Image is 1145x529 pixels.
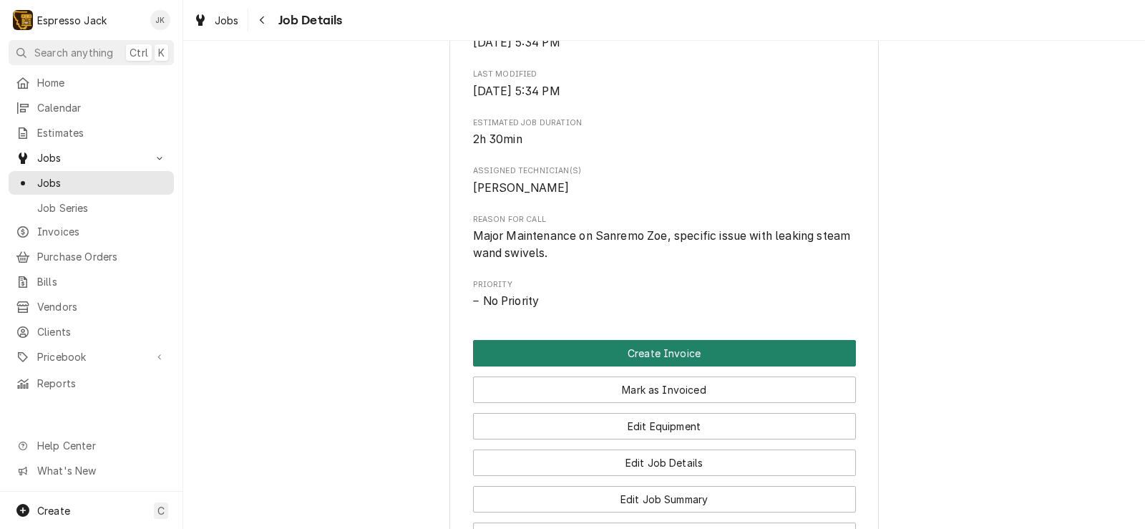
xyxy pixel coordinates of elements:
[37,274,167,289] span: Bills
[9,320,174,344] a: Clients
[473,279,856,310] div: Priority
[473,486,856,513] button: Edit Job Summary
[9,270,174,293] a: Bills
[473,69,856,100] div: Last Modified
[9,345,174,369] a: Go to Pricebook
[473,34,856,52] span: Completed On
[473,476,856,513] div: Button Group Row
[130,45,148,60] span: Ctrl
[37,438,165,453] span: Help Center
[473,117,856,129] span: Estimated Job Duration
[9,220,174,243] a: Invoices
[37,299,167,314] span: Vendors
[9,245,174,268] a: Purchase Orders
[9,121,174,145] a: Estimates
[37,125,167,140] span: Estimates
[37,200,167,215] span: Job Series
[473,450,856,476] button: Edit Job Details
[150,10,170,30] div: JK
[37,249,167,264] span: Purchase Orders
[37,349,145,364] span: Pricebook
[473,214,856,262] div: Reason For Call
[473,181,570,195] span: [PERSON_NAME]
[9,295,174,319] a: Vendors
[215,13,239,28] span: Jobs
[473,131,856,148] span: Estimated Job Duration
[473,84,560,98] span: [DATE] 5:34 PM
[473,165,856,196] div: Assigned Technician(s)
[9,171,174,195] a: Jobs
[473,36,560,49] span: [DATE] 5:34 PM
[473,440,856,476] div: Button Group Row
[37,75,167,90] span: Home
[251,9,274,31] button: Navigate back
[9,196,174,220] a: Job Series
[9,146,174,170] a: Go to Jobs
[37,324,167,339] span: Clients
[473,377,856,403] button: Mark as Invoiced
[150,10,170,30] div: Jack Kehoe's Avatar
[473,180,856,197] span: Assigned Technician(s)
[473,229,854,260] span: Major Maintenance on Sanremo Zoe, specific issue with leaking steam wand swivels.
[274,11,343,30] span: Job Details
[157,503,165,518] span: C
[473,413,856,440] button: Edit Equipment
[473,132,522,146] span: 2h 30min
[473,293,856,310] span: Priority
[9,71,174,94] a: Home
[473,117,856,148] div: Estimated Job Duration
[9,434,174,457] a: Go to Help Center
[473,340,856,367] div: Button Group Row
[9,459,174,482] a: Go to What's New
[37,175,167,190] span: Jobs
[37,505,70,517] span: Create
[473,214,856,225] span: Reason For Call
[37,13,107,28] div: Espresso Jack
[37,150,145,165] span: Jobs
[473,293,856,310] div: No Priority
[34,45,113,60] span: Search anything
[37,224,167,239] span: Invoices
[37,463,165,478] span: What's New
[9,40,174,65] button: Search anythingCtrlK
[473,403,856,440] div: Button Group Row
[187,9,245,32] a: Jobs
[9,372,174,395] a: Reports
[37,376,167,391] span: Reports
[13,10,33,30] div: E
[9,96,174,120] a: Calendar
[473,228,856,261] span: Reason For Call
[473,165,856,177] span: Assigned Technician(s)
[473,69,856,80] span: Last Modified
[37,100,167,115] span: Calendar
[473,340,856,367] button: Create Invoice
[473,279,856,291] span: Priority
[473,367,856,403] div: Button Group Row
[158,45,165,60] span: K
[473,83,856,100] span: Last Modified
[13,10,33,30] div: Espresso Jack's Avatar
